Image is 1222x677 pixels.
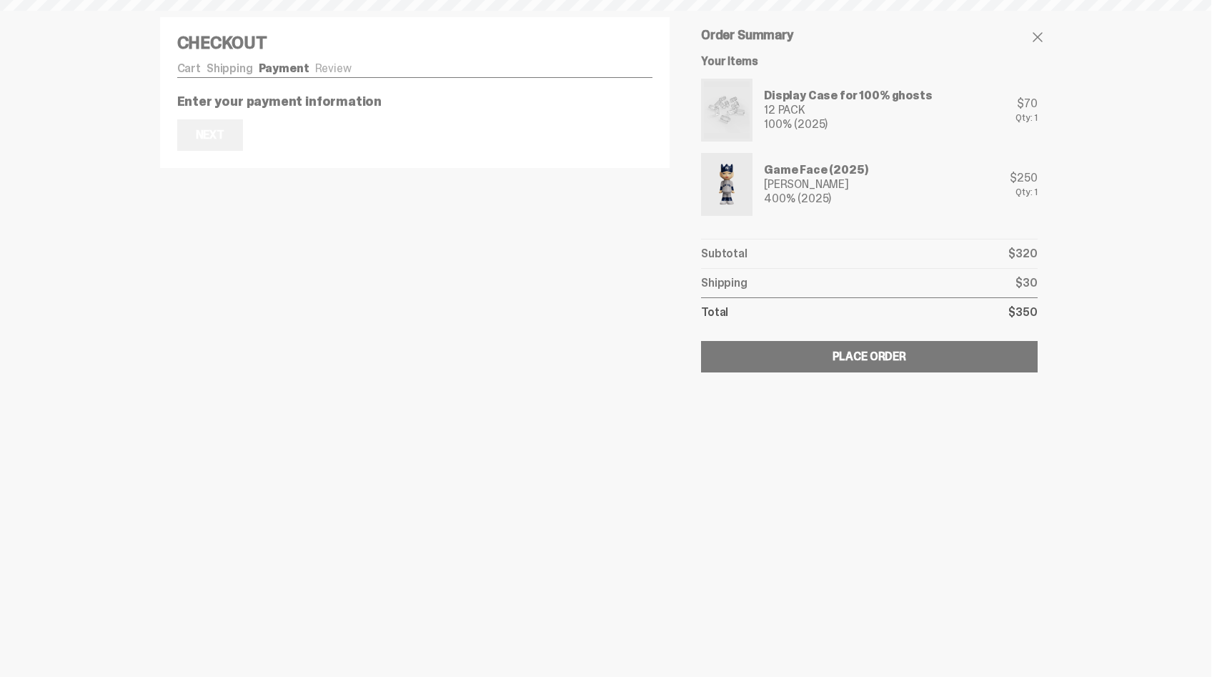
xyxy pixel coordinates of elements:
[701,341,1037,372] button: Place Order
[764,164,868,176] div: Game Face (2025)
[701,248,747,260] p: Subtotal
[701,307,728,318] p: Total
[701,29,1037,41] h5: Order Summary
[764,104,933,116] div: 12 PACK
[764,193,868,204] div: 400% (2025)
[177,119,243,151] button: Next
[259,61,309,76] a: Payment
[764,119,933,130] div: 100% (2025)
[1015,112,1037,122] div: Qty: 1
[1010,187,1037,197] div: Qty: 1
[1010,172,1037,184] div: $250
[177,34,653,51] h4: Checkout
[1015,98,1037,109] div: $70
[701,277,747,289] p: Shipping
[207,61,253,76] a: Shipping
[1008,248,1037,260] p: $320
[764,90,933,102] div: Display Case for 100% ghosts
[1008,307,1037,318] p: $350
[764,179,868,190] div: [PERSON_NAME]
[196,129,224,141] div: Next
[704,81,750,139] img: display%20cases%2012.png
[833,351,906,362] div: Place Order
[177,61,201,76] a: Cart
[704,156,750,213] img: 01-ghostwrite-mlb-game-face-hero-judge-front.png
[701,56,1037,67] h6: Your Items
[177,95,653,108] p: Enter your payment information
[1015,277,1038,289] p: $30
[315,61,352,76] a: Review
